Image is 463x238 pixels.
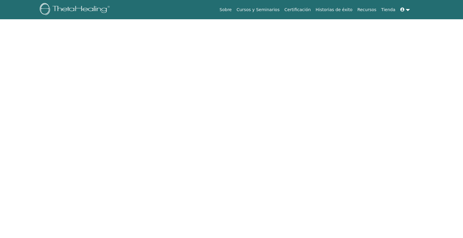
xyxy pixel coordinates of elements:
img: logo.png [40,3,112,17]
a: Cursos y Seminarios [234,4,282,15]
a: Tienda [379,4,398,15]
a: Sobre [217,4,234,15]
a: Certificación [282,4,313,15]
a: Recursos [355,4,379,15]
a: Historias de éxito [313,4,355,15]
